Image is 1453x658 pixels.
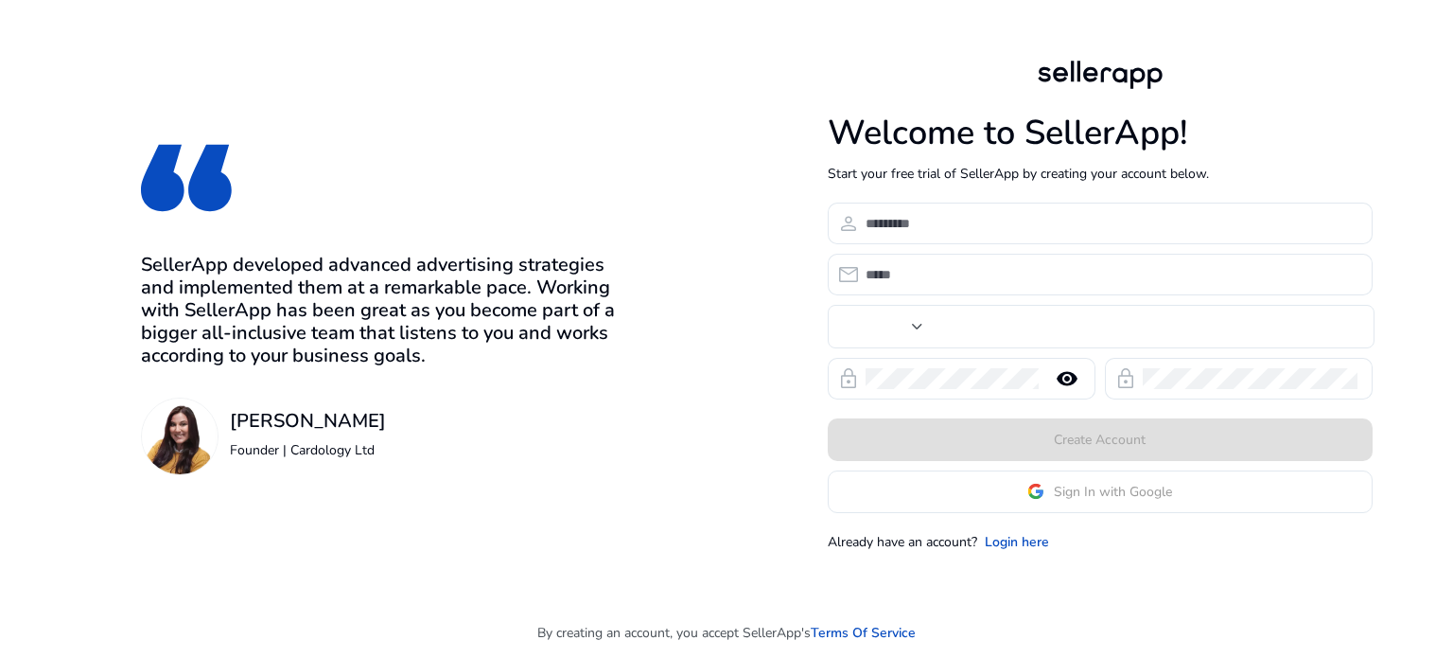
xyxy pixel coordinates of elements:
[985,532,1049,552] a: Login here
[828,113,1373,153] h1: Welcome to SellerApp!
[828,164,1373,184] p: Start your free trial of SellerApp by creating your account below.
[837,263,860,286] span: email
[837,212,860,235] span: person
[1044,367,1090,390] mat-icon: remove_red_eye
[1114,367,1137,390] span: lock
[230,410,386,433] h3: [PERSON_NAME]
[828,532,977,552] p: Already have an account?
[811,623,916,643] a: Terms Of Service
[141,254,625,367] h3: SellerApp developed advanced advertising strategies and implemented them at a remarkable pace. Wo...
[837,367,860,390] span: lock
[230,440,386,460] p: Founder | Cardology Ltd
